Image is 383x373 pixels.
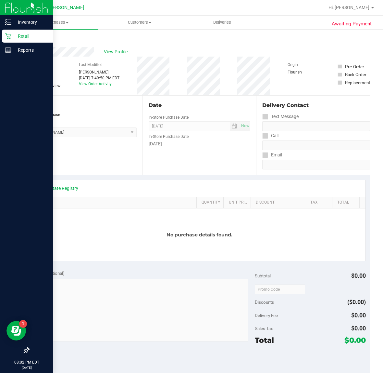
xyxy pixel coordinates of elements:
[79,82,112,86] a: View Order Activity
[345,79,370,86] div: Replacement
[6,321,26,340] iframe: Resource center
[181,16,264,29] a: Deliveries
[255,285,305,294] input: Promo Code
[149,140,251,147] div: [DATE]
[11,46,50,54] p: Reports
[345,71,366,78] div: Back Order
[98,16,181,29] a: Customers
[337,200,357,205] a: Total
[11,32,50,40] p: Retail
[262,112,299,121] label: Text Message
[48,5,84,10] span: [PERSON_NAME]
[344,336,366,345] span: $0.00
[255,326,273,331] span: Sales Tax
[351,272,366,279] span: $0.00
[5,33,11,39] inline-svg: Retail
[262,101,370,109] div: Delivery Contact
[3,365,50,370] p: [DATE]
[79,69,119,75] div: [PERSON_NAME]
[99,20,181,25] span: Customers
[29,101,137,109] div: Location
[79,62,103,68] label: Last Modified
[262,131,278,140] label: Call
[33,208,365,261] div: No purchase details found.
[256,200,303,205] a: Discount
[347,299,366,305] span: ($0.00)
[229,200,248,205] a: Unit Price
[332,20,372,28] span: Awaiting Payment
[255,313,278,318] span: Delivery Fee
[5,19,11,25] inline-svg: Inventory
[262,121,370,131] input: Format: (999) 999-9999
[3,359,50,365] p: 08:02 PM EDT
[255,273,271,278] span: Subtotal
[39,185,78,192] a: View State Registry
[255,296,274,308] span: Discounts
[149,114,189,120] label: In-Store Purchase Date
[310,200,330,205] a: Tax
[149,101,251,109] div: Date
[288,69,320,75] div: Flourish
[288,62,298,68] label: Origin
[255,336,274,345] span: Total
[104,48,130,55] span: View Profile
[5,47,11,53] inline-svg: Reports
[79,75,119,81] div: [DATE] 7:49:50 PM EDT
[16,16,98,29] a: Purchases
[202,200,221,205] a: Quantity
[19,320,27,328] iframe: Resource center unread badge
[351,312,366,319] span: $0.00
[328,5,371,10] span: Hi, [PERSON_NAME]!
[351,325,366,332] span: $0.00
[16,20,98,25] span: Purchases
[262,140,370,150] input: Format: (999) 999-9999
[38,200,194,205] a: SKU
[149,134,189,140] label: In-Store Purchase Date
[262,150,282,160] label: Email
[204,20,240,25] span: Deliveries
[345,63,364,70] div: Pre-Order
[11,18,50,26] p: Inventory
